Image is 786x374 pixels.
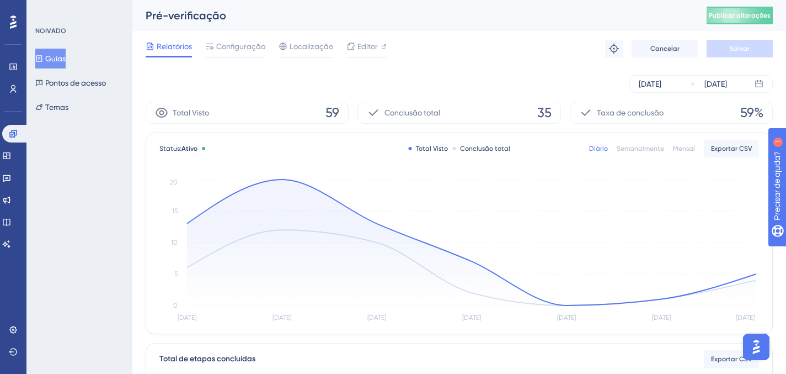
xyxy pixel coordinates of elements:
[272,314,291,322] tspan: [DATE]
[639,80,661,88] font: [DATE]
[35,97,68,117] button: Temas
[178,314,196,322] tspan: [DATE]
[711,355,752,363] font: Exportar CSV
[367,314,386,322] tspan: [DATE]
[537,105,552,120] font: 35
[357,42,378,51] font: Editor
[460,145,510,152] font: Conclusão total
[740,330,773,364] iframe: Iniciador do Assistente de IA do UserGuiding
[146,9,226,22] font: Pré-verificação
[181,145,197,152] font: Ativo
[704,80,727,88] font: [DATE]
[589,145,608,152] font: Diário
[173,302,178,309] tspan: 0
[171,239,178,246] tspan: 10
[159,145,181,152] font: Status:
[557,314,576,322] tspan: [DATE]
[673,145,695,152] font: Mensal
[462,314,481,322] tspan: [DATE]
[216,42,265,51] font: Configuração
[650,45,680,52] font: Cancelar
[325,105,339,120] font: 59
[384,108,440,117] font: Conclusão total
[707,7,773,24] button: Publicar alterações
[652,314,671,322] tspan: [DATE]
[290,42,333,51] font: Localização
[103,7,106,13] font: 1
[157,42,192,51] font: Relatórios
[704,350,759,368] button: Exportar CSV
[172,207,178,215] tspan: 15
[26,5,95,13] font: Precisar de ajuda?
[45,54,66,63] font: Guias
[159,354,255,364] font: Total de etapas concluídas
[173,108,209,117] font: Total Visto
[45,103,68,112] font: Temas
[35,49,66,69] button: Guias
[35,27,66,35] font: NOIVADO
[632,40,698,57] button: Cancelar
[711,145,752,152] font: Exportar CSV
[416,145,448,152] font: Total Visto
[597,108,664,117] font: Taxa de conclusão
[174,270,178,278] tspan: 5
[707,40,773,57] button: Salvar
[736,314,755,322] tspan: [DATE]
[730,45,750,52] font: Salvar
[709,12,771,19] font: Publicar alterações
[740,105,763,120] font: 59%
[704,140,759,157] button: Exportar CSV
[35,73,106,93] button: Pontos de acesso
[617,145,664,152] font: Semanalmente
[170,178,178,186] tspan: 20
[45,78,106,87] font: Pontos de acesso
